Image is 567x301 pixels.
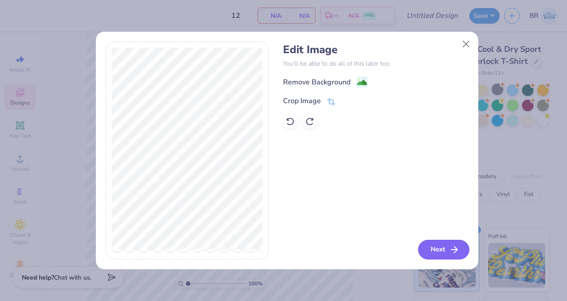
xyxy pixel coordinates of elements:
[283,59,468,68] p: You’ll be able to do all of this later too.
[418,240,469,259] button: Next
[283,77,350,88] div: Remove Background
[283,43,468,56] h4: Edit Image
[283,96,321,106] div: Crop Image
[457,35,474,52] button: Close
